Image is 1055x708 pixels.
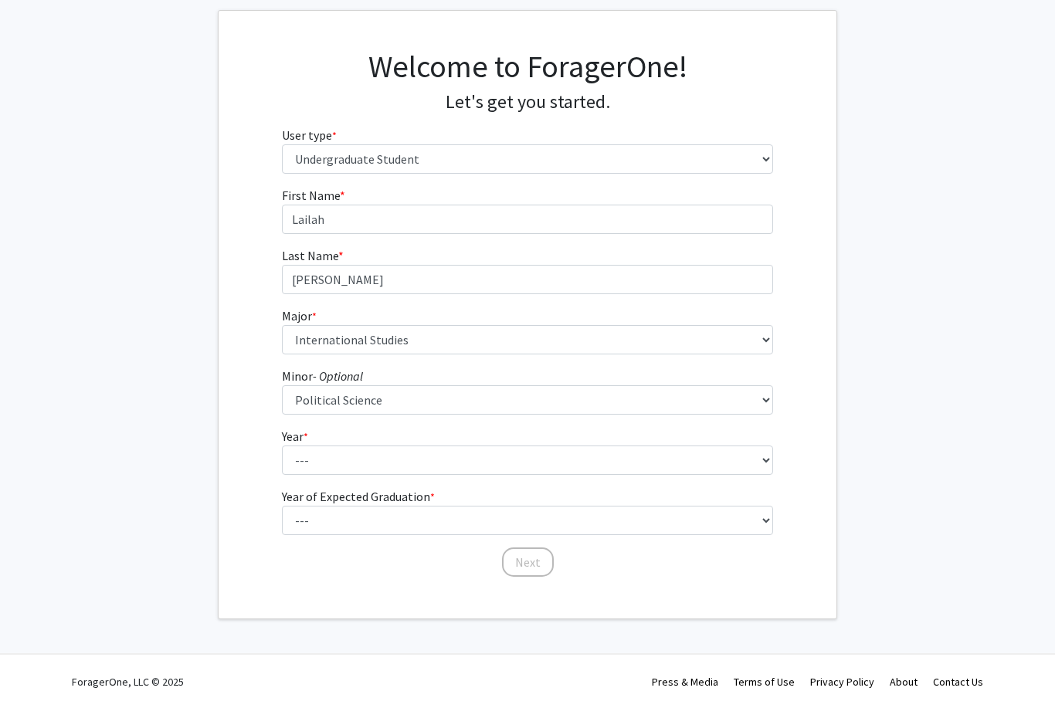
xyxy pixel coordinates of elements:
[282,91,774,113] h4: Let's get you started.
[652,675,718,689] a: Press & Media
[282,188,340,203] span: First Name
[12,639,66,696] iframe: Chat
[282,126,337,144] label: User type
[282,427,308,445] label: Year
[890,675,918,689] a: About
[282,48,774,85] h1: Welcome to ForagerOne!
[810,675,874,689] a: Privacy Policy
[313,368,363,384] i: - Optional
[933,675,983,689] a: Contact Us
[282,248,338,263] span: Last Name
[502,547,554,577] button: Next
[282,367,363,385] label: Minor
[282,487,435,506] label: Year of Expected Graduation
[734,675,795,689] a: Terms of Use
[282,307,317,325] label: Major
